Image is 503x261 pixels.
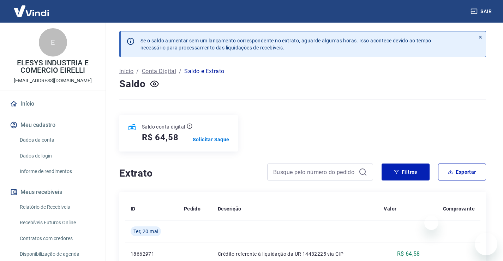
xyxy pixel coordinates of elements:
span: Ter, 20 mai [133,228,158,235]
button: Meus recebíveis [8,184,97,200]
p: R$ 64,58 [397,250,420,258]
p: 18662971 [131,250,173,257]
a: Início [119,67,133,76]
a: Início [8,96,97,112]
iframe: Fechar mensagem [424,216,438,230]
a: Contratos com credores [17,231,97,246]
p: Valor [384,205,396,212]
button: Meu cadastro [8,117,97,133]
p: ELESYS INDUSTRIA E COMERCIO EIRELLI [6,59,100,74]
input: Busque pelo número do pedido [273,167,356,177]
button: Exportar [438,164,486,180]
p: Se o saldo aumentar sem um lançamento correspondente no extrato, aguarde algumas horas. Isso acon... [140,37,431,51]
img: Vindi [8,0,54,22]
h5: R$ 64,58 [142,132,178,143]
a: Dados de login [17,149,97,163]
p: / [136,67,139,76]
p: Descrição [218,205,241,212]
a: Solicitar Saque [193,136,229,143]
iframe: Botão para abrir a janela de mensagens [475,233,497,255]
p: Comprovante [443,205,475,212]
p: Saldo conta digital [142,123,185,130]
a: Informe de rendimentos [17,164,97,179]
p: Pedido [184,205,200,212]
button: Sair [469,5,495,18]
h4: Saldo [119,77,146,91]
h4: Extrato [119,166,259,180]
p: Saldo e Extrato [184,67,224,76]
p: / [179,67,181,76]
p: [EMAIL_ADDRESS][DOMAIN_NAME] [14,77,92,84]
div: E [39,28,67,57]
a: Conta Digital [142,67,176,76]
a: Relatório de Recebíveis [17,200,97,214]
p: Crédito referente à liquidação da UR 14432225 via CIP [218,250,372,257]
button: Filtros [382,164,430,180]
a: Dados da conta [17,133,97,147]
a: Recebíveis Futuros Online [17,215,97,230]
p: ID [131,205,136,212]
